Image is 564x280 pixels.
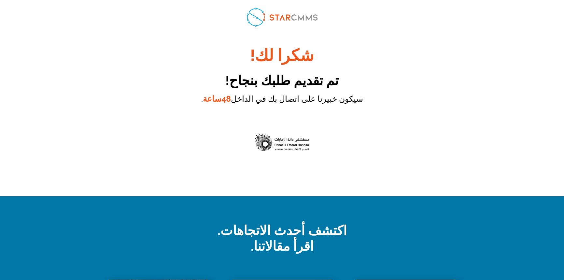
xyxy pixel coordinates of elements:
[106,94,458,104] p: سيكون خبيرنا على اتصال بك في الداخل .
[106,77,458,84] p: تم تقديم طلبك بنجاح!
[236,121,329,167] img: hospital (1)
[218,223,347,238] span: اكتشف أحدث الاتجاهات.
[221,94,231,104] strong: 48
[106,223,458,254] p: اقرأ مقالاتنا.
[106,47,458,67] h1: شكرا لك!
[203,94,221,104] strong: ساعة
[243,4,321,30] img: STAR-Logo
